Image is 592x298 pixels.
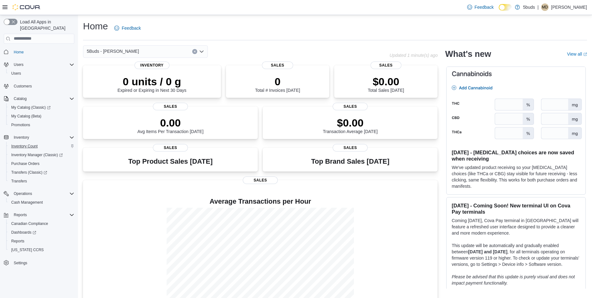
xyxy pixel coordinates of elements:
[83,20,108,32] h1: Home
[9,112,44,120] a: My Catalog (Beta)
[9,70,23,77] a: Users
[117,75,186,88] p: 0 units / 0 g
[11,95,74,102] span: Catalog
[11,230,36,235] span: Dashboards
[323,117,378,134] div: Transaction Average [DATE]
[6,112,77,121] button: My Catalog (Beta)
[475,4,494,10] span: Feedback
[14,96,27,101] span: Catalog
[1,189,77,198] button: Operations
[87,47,139,55] span: 5Buds - [PERSON_NAME]
[499,4,512,11] input: Dark Mode
[122,25,141,31] span: Feedback
[583,52,587,56] svg: External link
[1,133,77,142] button: Inventory
[11,105,51,110] span: My Catalog (Classic)
[11,239,24,244] span: Reports
[9,246,74,254] span: Washington CCRS
[255,75,300,93] div: Total # Invoices [DATE]
[153,103,188,110] span: Sales
[452,164,580,189] p: We've updated product receiving so your [MEDICAL_DATA] choices (like THCa or CBG) stay visible fo...
[11,247,44,252] span: [US_STATE] CCRS
[112,22,143,34] a: Feedback
[452,217,580,236] p: Coming [DATE], Cova Pay terminal in [GEOGRAPHIC_DATA] will feature a refreshed user interface des...
[9,220,51,227] a: Canadian Compliance
[9,160,42,167] a: Purchase Orders
[14,261,27,266] span: Settings
[11,259,30,267] a: Settings
[9,142,74,150] span: Inventory Count
[243,176,278,184] span: Sales
[6,168,77,177] a: Transfers (Classic)
[6,159,77,168] button: Purchase Orders
[452,149,580,162] h3: [DATE] - [MEDICAL_DATA] choices are now saved when receiving
[9,177,29,185] a: Transfers
[9,121,74,129] span: Promotions
[11,122,30,127] span: Promotions
[1,60,77,69] button: Users
[311,158,389,165] h3: Top Brand Sales [DATE]
[9,237,74,245] span: Reports
[137,117,203,129] p: 0.00
[567,52,587,57] a: View allExternal link
[11,211,74,219] span: Reports
[14,191,32,196] span: Operations
[9,142,40,150] a: Inventory Count
[11,221,48,226] span: Canadian Compliance
[11,161,40,166] span: Purchase Orders
[11,134,32,141] button: Inventory
[11,134,74,141] span: Inventory
[11,95,29,102] button: Catalog
[11,71,21,76] span: Users
[1,258,77,267] button: Settings
[12,4,41,10] img: Cova
[9,151,65,159] a: Inventory Manager (Classic)
[11,190,74,197] span: Operations
[9,104,53,111] a: My Catalog (Classic)
[9,246,46,254] a: [US_STATE] CCRS
[9,199,74,206] span: Cash Management
[9,169,74,176] span: Transfers (Classic)
[6,237,77,246] button: Reports
[6,142,77,151] button: Inventory Count
[11,179,27,184] span: Transfers
[1,82,77,91] button: Customers
[370,62,401,69] span: Sales
[9,237,27,245] a: Reports
[11,61,74,68] span: Users
[9,70,74,77] span: Users
[11,211,29,219] button: Reports
[445,49,491,59] h2: What's new
[452,274,575,286] em: Please be advised that this update is purely visual and does not impact payment functionality.
[11,152,63,157] span: Inventory Manager (Classic)
[9,104,74,111] span: My Catalog (Classic)
[333,103,368,110] span: Sales
[9,177,74,185] span: Transfers
[255,75,300,88] p: 0
[137,117,203,134] div: Avg Items Per Transaction [DATE]
[11,190,35,197] button: Operations
[11,82,74,90] span: Customers
[1,47,77,57] button: Home
[262,62,293,69] span: Sales
[1,94,77,103] button: Catalog
[452,242,580,267] p: This update will be automatically and gradually enabled between , for all terminals operating on ...
[192,49,197,54] button: Clear input
[368,75,404,93] div: Total Sales [DATE]
[333,144,368,151] span: Sales
[1,211,77,219] button: Reports
[542,3,548,11] span: MD
[11,48,74,56] span: Home
[153,144,188,151] span: Sales
[6,228,77,237] a: Dashboards
[551,3,587,11] p: [PERSON_NAME]
[389,53,438,58] p: Updated 1 minute(s) ago
[6,121,77,129] button: Promotions
[9,160,74,167] span: Purchase Orders
[11,48,26,56] a: Home
[14,62,23,67] span: Users
[88,198,433,205] h4: Average Transactions per Hour
[9,121,33,129] a: Promotions
[6,219,77,228] button: Canadian Compliance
